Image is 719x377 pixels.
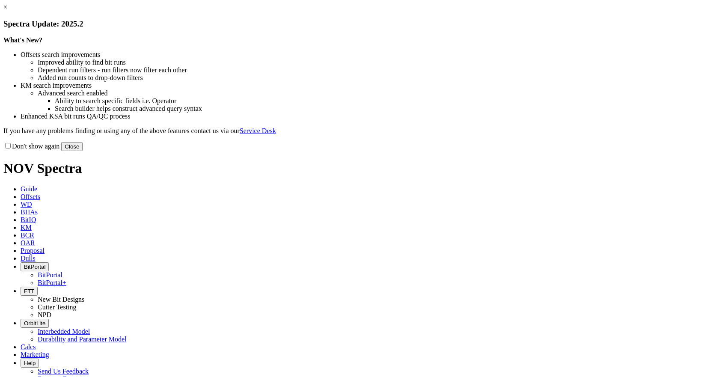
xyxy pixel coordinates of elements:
[21,239,35,246] span: OAR
[38,89,716,97] li: Advanced search enabled
[21,216,36,223] span: BitIQ
[61,142,83,151] button: Close
[38,66,716,74] li: Dependent run filters - run filters now filter each other
[55,97,716,105] li: Ability to search specific fields i.e. Operator
[38,296,84,303] a: New Bit Designs
[38,74,716,82] li: Added run counts to drop-down filters
[21,247,45,254] span: Proposal
[240,127,276,134] a: Service Desk
[21,224,32,231] span: KM
[21,343,36,350] span: Calcs
[3,36,42,44] strong: What's New?
[24,264,45,270] span: BitPortal
[3,19,716,29] h3: Spectra Update: 2025.2
[3,160,716,176] h1: NOV Spectra
[21,113,716,120] li: Enhanced KSA bit runs QA/QC process
[21,201,32,208] span: WD
[3,127,716,135] p: If you have any problems finding or using any of the above features contact us via our
[55,105,716,113] li: Search builder helps construct advanced query syntax
[38,303,77,311] a: Cutter Testing
[3,142,59,150] label: Don't show again
[21,185,37,193] span: Guide
[21,255,36,262] span: Dulls
[24,360,36,366] span: Help
[21,232,34,239] span: BCR
[24,320,45,327] span: OrbitLite
[21,51,716,59] li: Offsets search improvements
[38,368,89,375] a: Send Us Feedback
[38,59,716,66] li: Improved ability to find bit runs
[24,288,34,294] span: FTT
[21,208,38,216] span: BHAs
[38,328,90,335] a: Interbedded Model
[21,82,716,89] li: KM search improvements
[38,271,62,279] a: BitPortal
[21,193,40,200] span: Offsets
[3,3,7,11] a: ×
[38,279,66,286] a: BitPortal+
[38,335,127,343] a: Durability and Parameter Model
[38,311,51,318] a: NPD
[5,143,11,148] input: Don't show again
[21,351,49,358] span: Marketing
